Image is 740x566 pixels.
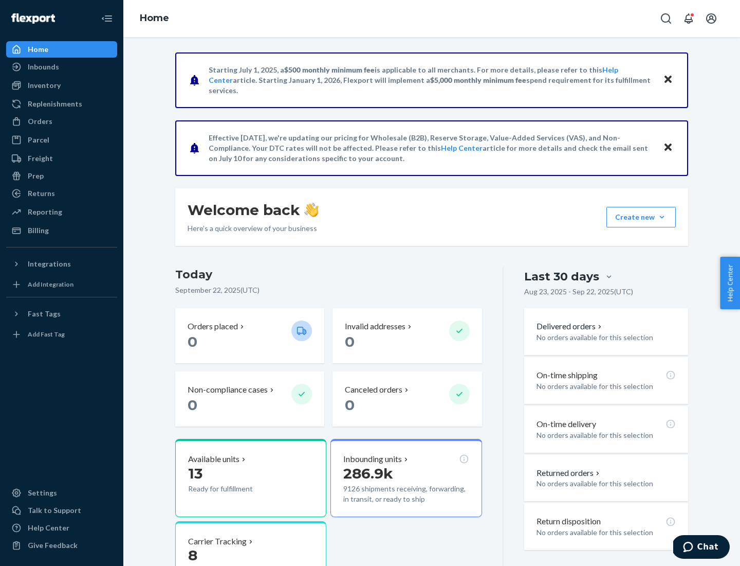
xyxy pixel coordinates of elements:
button: Create new [606,207,676,227]
a: Help Center [441,144,483,152]
button: Close [661,140,675,155]
button: Fast Tags [6,306,117,322]
p: Here’s a quick overview of your business [188,223,319,234]
p: On-time delivery [536,418,596,430]
button: Non-compliance cases 0 [175,372,324,427]
div: Billing [28,225,49,236]
div: Inventory [28,80,61,91]
p: Non-compliance cases [188,384,268,396]
p: Orders placed [188,321,238,332]
div: Last 30 days [524,269,599,285]
p: No orders available for this selection [536,381,676,392]
img: hand-wave emoji [304,203,319,217]
p: No orders available for this selection [536,479,676,489]
button: Canceled orders 0 [332,372,482,427]
p: September 22, 2025 ( UTC ) [175,285,482,295]
button: Invalid addresses 0 [332,308,482,363]
div: Home [28,44,48,55]
span: 8 [188,546,197,564]
p: On-time shipping [536,369,598,381]
button: Help Center [720,257,740,309]
a: Add Fast Tag [6,326,117,343]
span: 0 [345,396,355,414]
a: Billing [6,222,117,239]
a: Prep [6,168,117,184]
button: Inbounding units286.9k9126 shipments receiving, forwarding, in transit, or ready to ship [330,439,482,517]
div: Prep [28,171,44,181]
span: 0 [345,333,355,350]
p: No orders available for this selection [536,332,676,343]
p: Starting July 1, 2025, a is applicable to all merchants. For more details, please refer to this a... [209,65,653,96]
div: Freight [28,153,53,164]
a: Home [6,41,117,58]
p: Carrier Tracking [188,536,247,547]
button: Talk to Support [6,502,117,519]
a: Add Integration [6,276,117,293]
div: Add Fast Tag [28,330,65,339]
ol: breadcrumbs [132,4,177,33]
div: Give Feedback [28,540,78,551]
button: Integrations [6,256,117,272]
button: Open Search Box [656,8,676,29]
p: Canceled orders [345,384,402,396]
p: Ready for fulfillment [188,484,283,494]
button: Open notifications [678,8,699,29]
div: Orders [28,116,52,127]
div: Inbounds [28,62,59,72]
p: Inbounding units [343,453,402,465]
img: Flexport logo [11,13,55,24]
button: Close Navigation [97,8,117,29]
button: Returned orders [536,467,602,479]
div: Add Integration [28,280,73,289]
a: Returns [6,185,117,202]
a: Orders [6,113,117,130]
button: Orders placed 0 [175,308,324,363]
span: 0 [188,396,197,414]
div: Help Center [28,523,69,533]
h1: Welcome back [188,201,319,219]
a: Parcel [6,132,117,148]
span: $500 monthly minimum fee [284,65,375,74]
a: Inbounds [6,59,117,75]
p: Effective [DATE], we're updating our pricing for Wholesale (B2B), Reserve Storage, Value-Added Se... [209,133,653,164]
div: Fast Tags [28,309,61,319]
a: Inventory [6,77,117,94]
p: Aug 23, 2025 - Sep 22, 2025 ( UTC ) [524,287,633,297]
p: Invalid addresses [345,321,405,332]
div: Settings [28,488,57,498]
a: Help Center [6,520,117,536]
span: 13 [188,465,202,482]
button: Close [661,73,675,87]
button: Open account menu [701,8,721,29]
a: Reporting [6,204,117,220]
button: Delivered orders [536,321,604,332]
div: Parcel [28,135,49,145]
div: Returns [28,188,55,199]
p: 9126 shipments receiving, forwarding, in transit, or ready to ship [343,484,469,504]
span: 286.9k [343,465,393,482]
a: Home [140,12,169,24]
h3: Today [175,267,482,283]
a: Replenishments [6,96,117,112]
p: No orders available for this selection [536,430,676,440]
p: Return disposition [536,516,601,527]
span: 0 [188,333,197,350]
button: Available units13Ready for fulfillment [175,439,326,517]
button: Give Feedback [6,537,117,554]
div: Talk to Support [28,505,81,516]
p: Available units [188,453,239,465]
div: Reporting [28,207,62,217]
p: No orders available for this selection [536,527,676,538]
div: Replenishments [28,99,82,109]
div: Integrations [28,259,71,269]
a: Freight [6,150,117,167]
span: $5,000 monthly minimum fee [430,76,526,84]
a: Settings [6,485,117,501]
iframe: Opens a widget where you can chat to one of our agents [673,535,730,561]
